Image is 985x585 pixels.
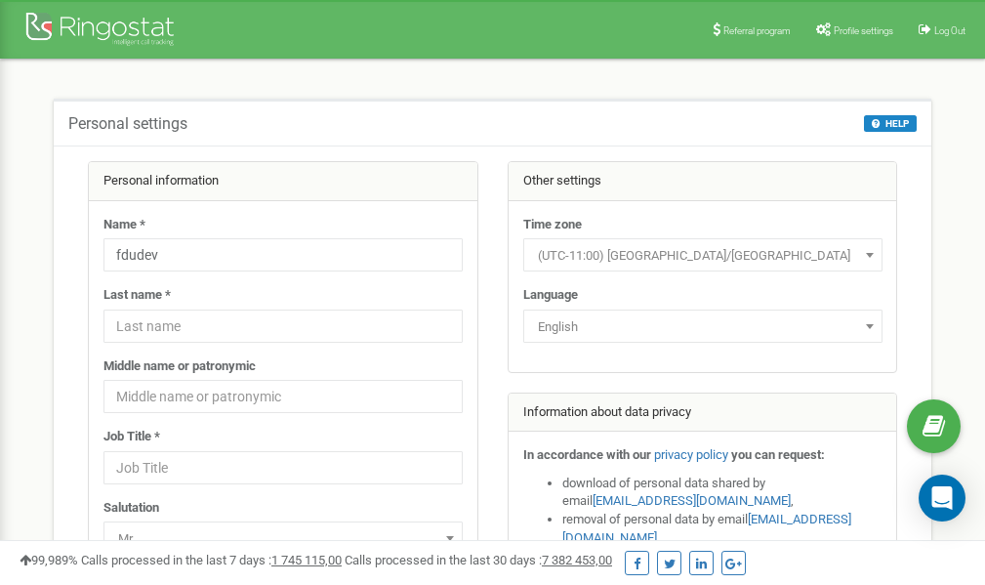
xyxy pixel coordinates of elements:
span: Mr. [103,522,463,555]
strong: you can request: [731,447,825,462]
strong: In accordance with our [523,447,651,462]
h5: Personal settings [68,115,187,133]
span: 99,989% [20,553,78,567]
input: Job Title [103,451,463,484]
span: Calls processed in the last 7 days : [81,553,342,567]
li: download of personal data shared by email , [562,475,882,511]
span: Mr. [110,525,456,553]
span: English [523,310,882,343]
input: Name [103,238,463,272]
u: 7 382 453,00 [542,553,612,567]
span: Profile settings [834,25,893,36]
span: (UTC-11:00) Pacific/Midway [523,238,882,272]
div: Other settings [509,162,897,201]
span: Calls processed in the last 30 days : [345,553,612,567]
label: Middle name or patronymic [103,357,256,376]
span: Log Out [934,25,965,36]
a: [EMAIL_ADDRESS][DOMAIN_NAME] [593,493,791,508]
div: Open Intercom Messenger [919,475,965,522]
label: Language [523,286,578,305]
label: Salutation [103,499,159,518]
label: Time zone [523,216,582,234]
u: 1 745 115,00 [271,553,342,567]
label: Name * [103,216,145,234]
span: (UTC-11:00) Pacific/Midway [530,242,876,270]
span: English [530,313,876,341]
span: Referral program [723,25,791,36]
button: HELP [864,115,917,132]
div: Information about data privacy [509,394,897,433]
a: privacy policy [654,447,728,462]
label: Job Title * [103,428,160,446]
input: Middle name or patronymic [103,380,463,413]
li: removal of personal data by email , [562,511,882,547]
label: Last name * [103,286,171,305]
input: Last name [103,310,463,343]
div: Personal information [89,162,477,201]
